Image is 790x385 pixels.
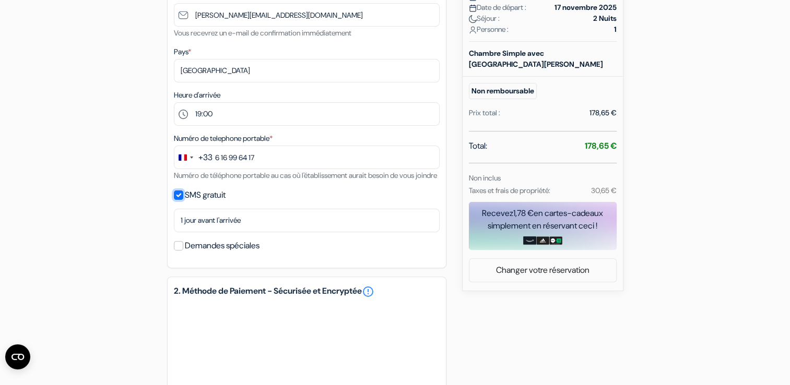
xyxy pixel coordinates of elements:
a: Changer votre réservation [469,260,616,280]
strong: 178,65 € [585,140,617,151]
b: Chambre Simple avec [GEOGRAPHIC_DATA][PERSON_NAME] [469,49,603,69]
strong: 17 novembre 2025 [555,2,617,13]
small: 30,65 € [591,186,616,195]
span: Date de départ : [469,2,526,13]
div: Recevez en cartes-cadeaux simplement en réservant ceci ! [469,207,617,232]
button: Change country, selected France (+33) [174,146,213,169]
img: calendar.svg [469,4,477,12]
h5: 2. Méthode de Paiement - Sécurisée et Encryptée [174,285,440,298]
label: Numéro de telephone portable [174,133,273,144]
img: uber-uber-eats-card.png [549,236,562,245]
img: adidas-card.png [536,236,549,245]
span: Personne : [469,24,509,35]
div: 178,65 € [589,107,617,118]
strong: 2 Nuits [593,13,617,24]
small: Non inclus [469,173,501,183]
small: Numéro de téléphone portable au cas où l'établissement aurait besoin de vous joindre [174,171,437,180]
img: user_icon.svg [469,26,477,34]
input: Entrer adresse e-mail [174,3,440,27]
label: Pays [174,46,191,57]
span: 1,78 € [513,208,534,219]
div: +33 [198,151,213,164]
button: Ouvrir le widget CMP [5,344,30,369]
label: SMS gratuit [185,188,226,202]
small: Vous recevrez un e-mail de confirmation immédiatement [174,28,351,38]
div: Prix total : [469,107,500,118]
label: Heure d'arrivée [174,90,220,101]
label: Demandes spéciales [185,238,260,253]
a: error_outline [362,285,374,298]
span: Séjour : [469,13,500,24]
img: moon.svg [469,15,477,23]
small: Non remboursable [469,83,537,99]
span: Total: [469,140,487,152]
strong: 1 [614,24,617,35]
img: amazon-card-no-text.png [523,236,536,245]
small: Taxes et frais de propriété: [469,186,550,195]
input: 6 12 34 56 78 [174,146,440,169]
